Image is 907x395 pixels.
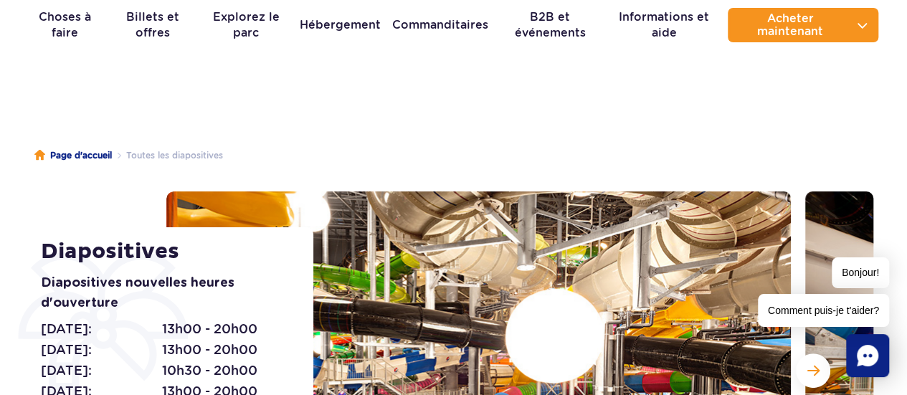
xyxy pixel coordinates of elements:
font: 13h00 - 20h00 [162,342,257,357]
font: Toutes les diapositives [126,150,223,161]
font: Hébergement [300,18,381,32]
a: Informations et aide [612,8,716,42]
button: Diapositive suivante [796,353,830,388]
font: Billets et offres [126,10,179,39]
a: Explorez le parc [204,8,288,42]
font: Comment puis-je t'aider? [768,305,879,316]
font: Explorez le parc [213,10,280,39]
a: Page d'accueil [34,148,112,163]
font: Page d'accueil [50,150,112,161]
a: Choses à faire [29,8,101,42]
font: 13h00 - 20h00 [162,321,257,336]
font: [DATE]: [41,321,92,336]
a: B2B et événements [500,8,600,42]
div: Chat [846,334,889,377]
font: [DATE]: [41,363,92,378]
font: [DATE]: [41,342,92,357]
button: Acheter maintenant [728,8,878,42]
font: Commanditaires [392,18,488,32]
font: Diapositives nouvelles heures d'ouverture [41,277,234,310]
font: Diapositives [41,238,179,265]
font: 10h30 - 20h00 [162,363,257,378]
a: Billets et offres [113,8,192,42]
font: Bonjour! [842,267,879,278]
font: Choses à faire [39,10,91,39]
font: Informations et aide [619,10,709,39]
a: Commanditaires [392,8,488,42]
a: Hébergement [300,8,381,42]
font: B2B et événements [515,10,586,39]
